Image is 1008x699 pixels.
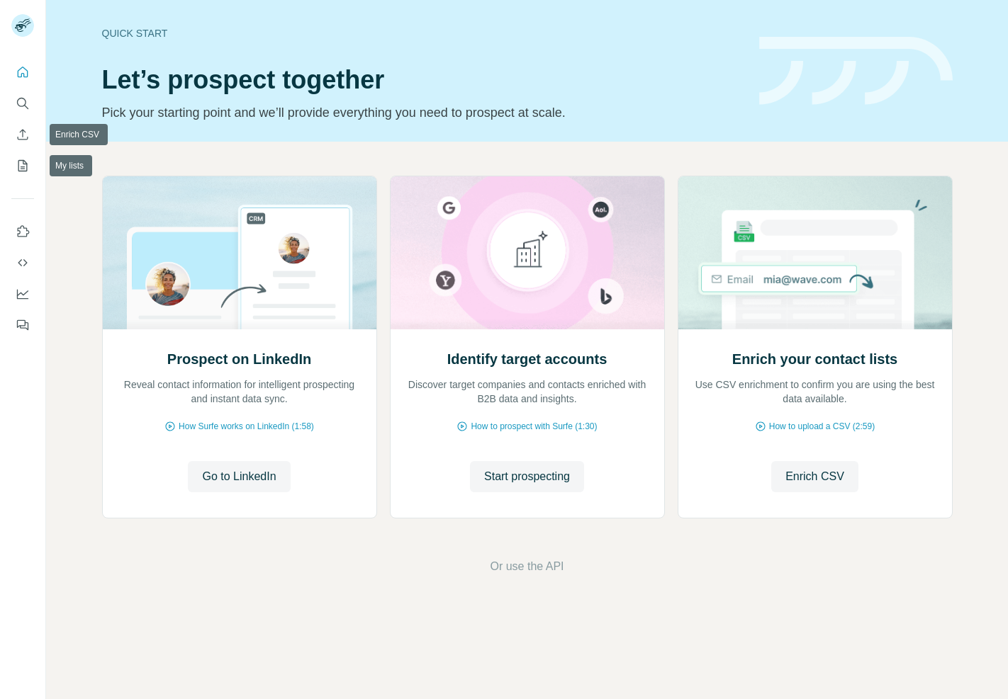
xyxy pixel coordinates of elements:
[102,103,742,123] p: Pick your starting point and we’ll provide everything you need to prospect at scale.
[769,420,875,433] span: How to upload a CSV (2:59)
[11,91,34,116] button: Search
[188,461,290,492] button: Go to LinkedIn
[693,377,938,406] p: Use CSV enrichment to confirm you are using the best data available.
[470,461,584,492] button: Start prospecting
[678,176,953,329] img: Enrich your contact lists
[447,349,607,369] h2: Identify target accounts
[732,349,897,369] h2: Enrich your contact lists
[471,420,597,433] span: How to prospect with Surfe (1:30)
[390,176,665,329] img: Identify target accounts
[167,349,311,369] h2: Prospect on LinkedIn
[11,122,34,147] button: Enrich CSV
[11,312,34,338] button: Feedback
[179,420,314,433] span: How Surfe works on LinkedIn (1:58)
[202,468,276,485] span: Go to LinkedIn
[11,59,34,85] button: Quick start
[11,153,34,178] button: My lists
[102,176,377,329] img: Prospect on LinkedIn
[405,377,650,406] p: Discover target companies and contacts enriched with B2B data and insights.
[102,66,742,94] h1: Let’s prospect together
[771,461,858,492] button: Enrich CSV
[484,468,570,485] span: Start prospecting
[11,250,34,275] button: Use Surfe API
[785,468,844,485] span: Enrich CSV
[11,219,34,244] button: Use Surfe on LinkedIn
[117,377,362,406] p: Reveal contact information for intelligent prospecting and instant data sync.
[490,558,564,575] button: Or use the API
[759,37,953,106] img: banner
[11,281,34,307] button: Dashboard
[102,26,742,40] div: Quick start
